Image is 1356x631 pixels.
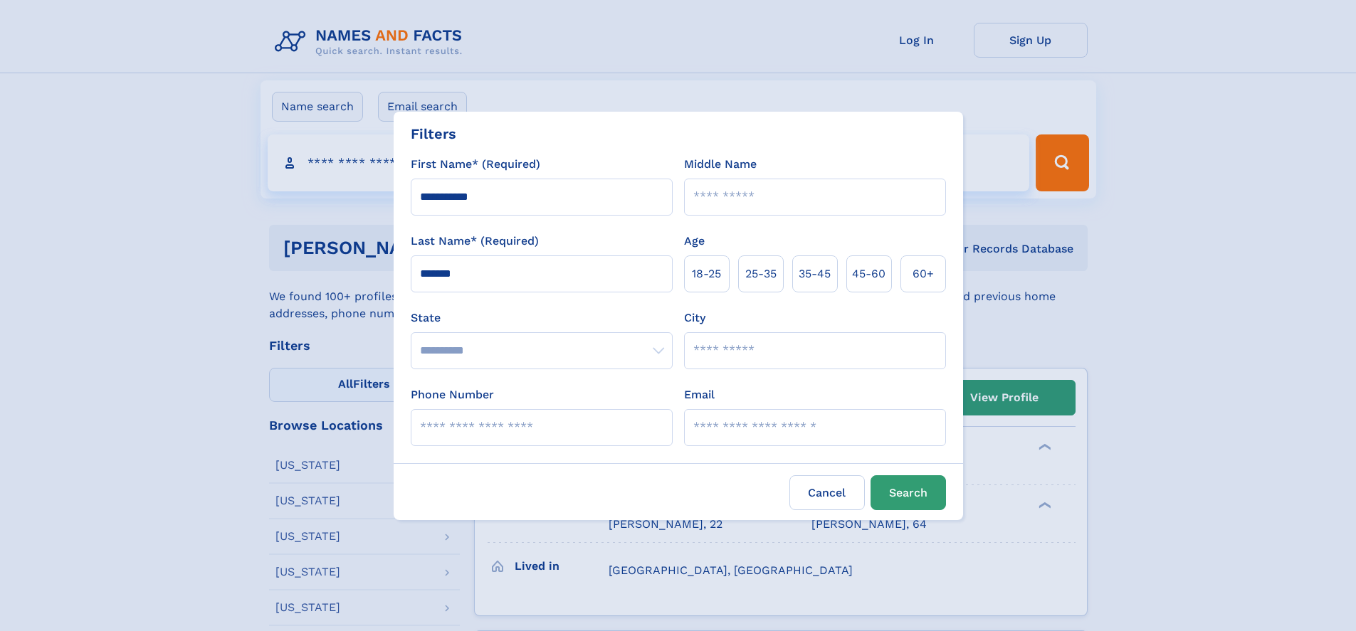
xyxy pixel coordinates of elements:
[692,265,721,282] span: 18‑25
[684,309,705,327] label: City
[411,156,540,173] label: First Name* (Required)
[789,475,865,510] label: Cancel
[684,156,757,173] label: Middle Name
[852,265,885,282] span: 45‑60
[411,233,539,250] label: Last Name* (Required)
[871,475,946,510] button: Search
[745,265,777,282] span: 25‑35
[411,309,673,327] label: State
[411,386,494,403] label: Phone Number
[684,386,715,403] label: Email
[411,123,456,144] div: Filters
[913,265,934,282] span: 60+
[799,265,831,282] span: 35‑45
[684,233,705,250] label: Age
